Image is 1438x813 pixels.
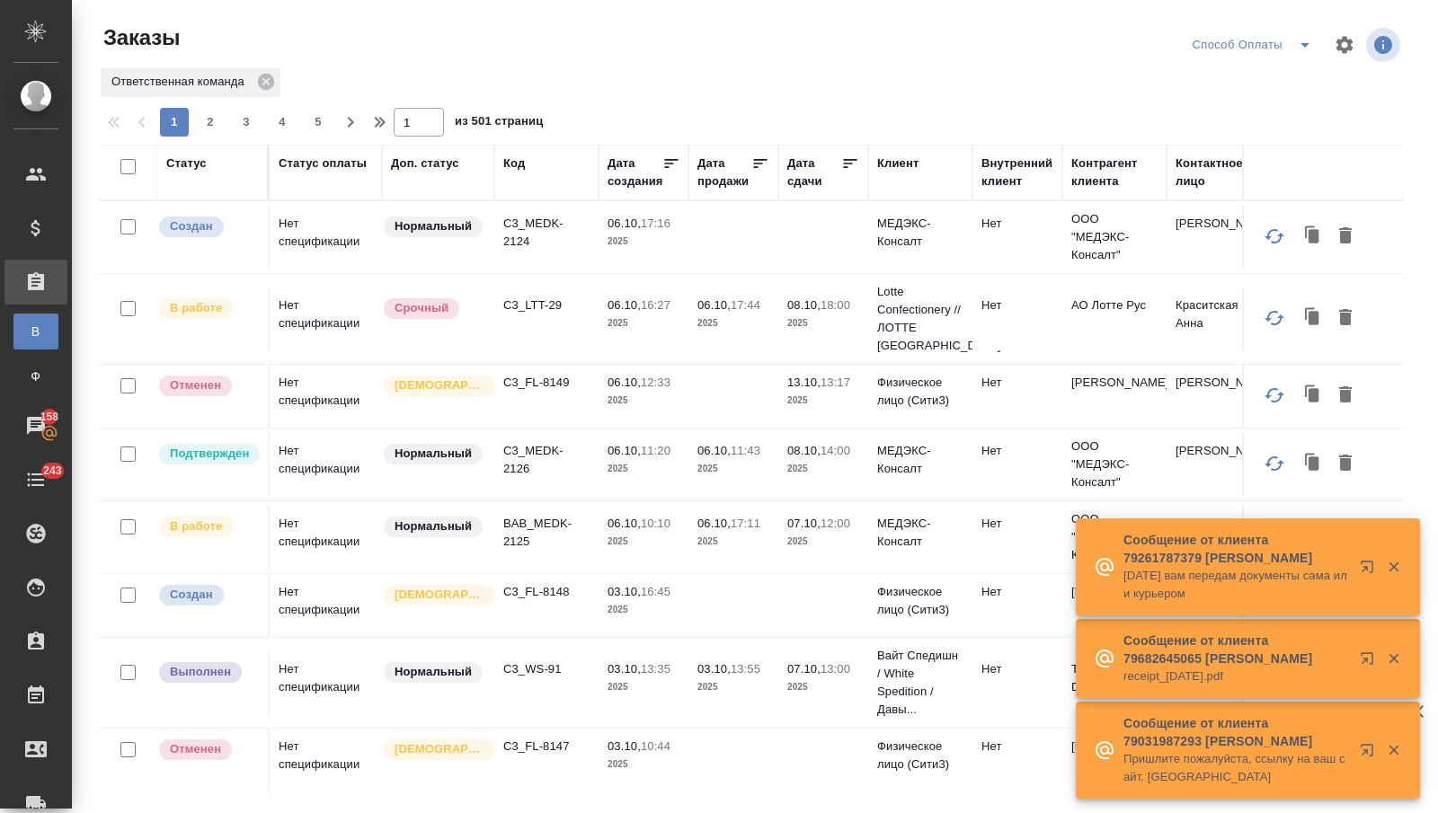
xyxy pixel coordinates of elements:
[1375,559,1412,575] button: Закрыть
[641,376,670,389] p: 12:33
[641,739,670,753] p: 10:44
[170,740,221,758] p: Отменен
[981,155,1053,190] div: Внутренний клиент
[608,444,641,457] p: 06.10,
[981,374,1053,392] p: Нет
[641,298,670,312] p: 16:27
[981,442,1053,460] p: Нет
[697,155,751,190] div: Дата продажи
[787,460,859,478] p: 2025
[503,515,590,551] p: BAB_MEDK-2125
[157,296,259,321] div: Выставляет ПМ после принятия заказа от КМа
[877,442,963,478] p: МЕДЭКС-Консалт
[111,73,251,91] p: Ответственная команда
[1253,215,1296,258] button: Обновить
[1071,296,1158,314] p: АО Лотте Рус
[787,662,821,676] p: 07.10,
[1176,155,1262,190] div: Контактное лицо
[157,583,259,607] div: Выставляется автоматически при создании заказа
[641,217,670,230] p: 17:16
[270,365,382,428] td: Нет спецификации
[697,533,769,551] p: 2025
[455,110,543,137] span: из 501 страниц
[697,444,731,457] p: 06.10,
[1349,549,1392,592] button: Открыть в новой вкладке
[382,515,485,539] div: Статус по умолчанию для стандартных заказов
[395,740,484,758] p: [DEMOGRAPHIC_DATA]
[270,433,382,496] td: Нет спецификации
[170,663,231,681] p: Выполнен
[395,299,448,317] p: Срочный
[395,663,472,681] p: Нормальный
[731,662,760,676] p: 13:55
[1167,433,1271,496] td: [PERSON_NAME]
[787,376,821,389] p: 13.10,
[787,314,859,332] p: 2025
[1167,365,1271,428] td: [PERSON_NAME]
[279,155,367,172] div: Статус оплаты
[13,314,58,349] a: В
[608,517,641,530] p: 06.10,
[608,217,641,230] p: 06.10,
[232,108,261,137] button: 3
[821,298,850,312] p: 18:00
[641,517,670,530] p: 10:10
[157,515,259,539] div: Выставляет ПМ после принятия заказа от КМа
[503,660,590,678] p: C3_WS-91
[503,215,590,251] p: C3_MEDK-2124
[877,583,963,619] p: Физическое лицо (Сити3)
[731,517,760,530] p: 17:11
[13,358,58,394] a: Ф
[99,23,180,52] span: Заказы
[641,662,670,676] p: 13:35
[1071,437,1158,491] p: ООО "МЕДЭКС-Консалт"
[1375,650,1412,667] button: Закрыть
[787,533,859,551] p: 2025
[787,678,859,696] p: 2025
[1123,667,1348,685] p: receipt_[DATE].pdf
[1296,219,1330,253] button: Клонировать
[1366,28,1404,62] span: Посмотреть информацию
[395,376,484,394] p: [DEMOGRAPHIC_DATA]
[608,233,679,251] p: 2025
[731,444,760,457] p: 11:43
[1071,510,1158,564] p: ООО "МЕДЭКС-Консалт"
[1349,732,1392,775] button: Открыть в новой вкладке
[170,445,249,463] p: Подтвержден
[166,155,207,172] div: Статус
[232,113,261,131] span: 3
[697,678,769,696] p: 2025
[1167,506,1271,569] td: [PERSON_NAME]
[395,445,472,463] p: Нормальный
[503,296,590,314] p: C3_LTT-29
[157,215,259,239] div: Выставляется автоматически при создании заказа
[270,206,382,269] td: Нет спецификации
[608,392,679,410] p: 2025
[1123,531,1348,567] p: Сообщение от клиента 79261787379 [PERSON_NAME]
[304,113,333,131] span: 5
[1296,301,1330,335] button: Клонировать
[981,215,1053,233] p: Нет
[608,533,679,551] p: 2025
[170,217,213,235] p: Создан
[1188,31,1323,59] div: split button
[503,583,590,601] p: C3_FL-8148
[4,403,67,448] a: 158
[731,298,760,312] p: 17:44
[608,756,679,773] p: 2025
[1253,442,1296,485] button: Обновить
[1330,301,1361,335] button: Удалить
[1323,23,1366,66] span: Настроить таблицу
[32,462,73,480] span: 243
[787,298,821,312] p: 08.10,
[1123,714,1348,750] p: Сообщение от клиента 79031987293 [PERSON_NAME]
[1071,210,1158,264] p: ООО "МЕДЭКС-Консалт"
[608,739,641,753] p: 03.10,
[641,585,670,598] p: 16:45
[382,738,485,762] div: Выставляется автоматически для первых 3 заказов нового контактного лица. Особое внимание
[1349,641,1392,684] button: Открыть в новой вкладке
[877,515,963,551] p: МЕДЭКС-Консалт
[877,283,963,355] p: Lotte Confectionery // ЛОТТЕ [GEOGRAPHIC_DATA]
[981,660,1053,678] p: Нет
[270,506,382,569] td: Нет спецификации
